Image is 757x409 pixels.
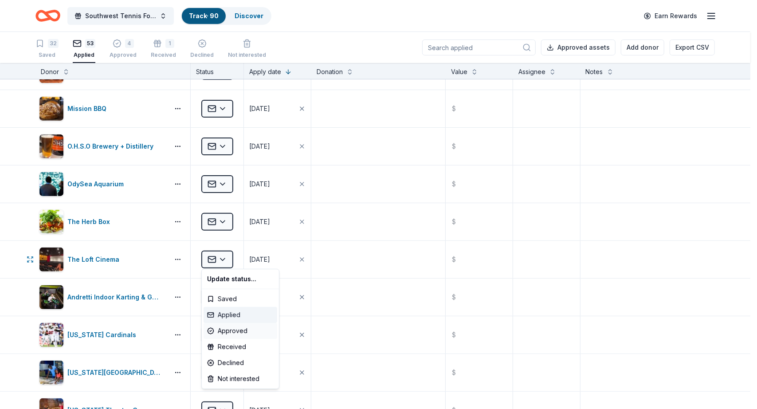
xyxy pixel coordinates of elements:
div: Approved [204,323,277,339]
div: Applied [204,307,277,323]
div: Received [204,339,277,355]
div: Update status... [204,271,277,287]
div: Not interested [204,371,277,387]
div: Declined [204,355,277,371]
div: Saved [204,291,277,307]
